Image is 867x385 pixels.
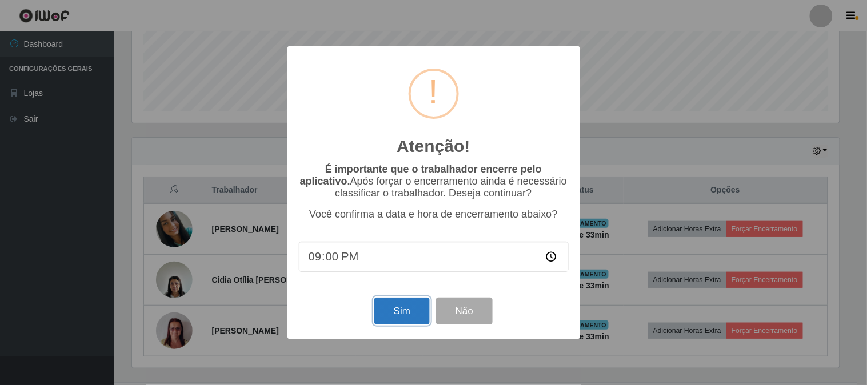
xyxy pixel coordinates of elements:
[299,163,569,199] p: Após forçar o encerramento ainda é necessário classificar o trabalhador. Deseja continuar?
[397,136,470,157] h2: Atenção!
[374,298,430,324] button: Sim
[299,208,569,220] p: Você confirma a data e hora de encerramento abaixo?
[436,298,493,324] button: Não
[300,163,542,187] b: É importante que o trabalhador encerre pelo aplicativo.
